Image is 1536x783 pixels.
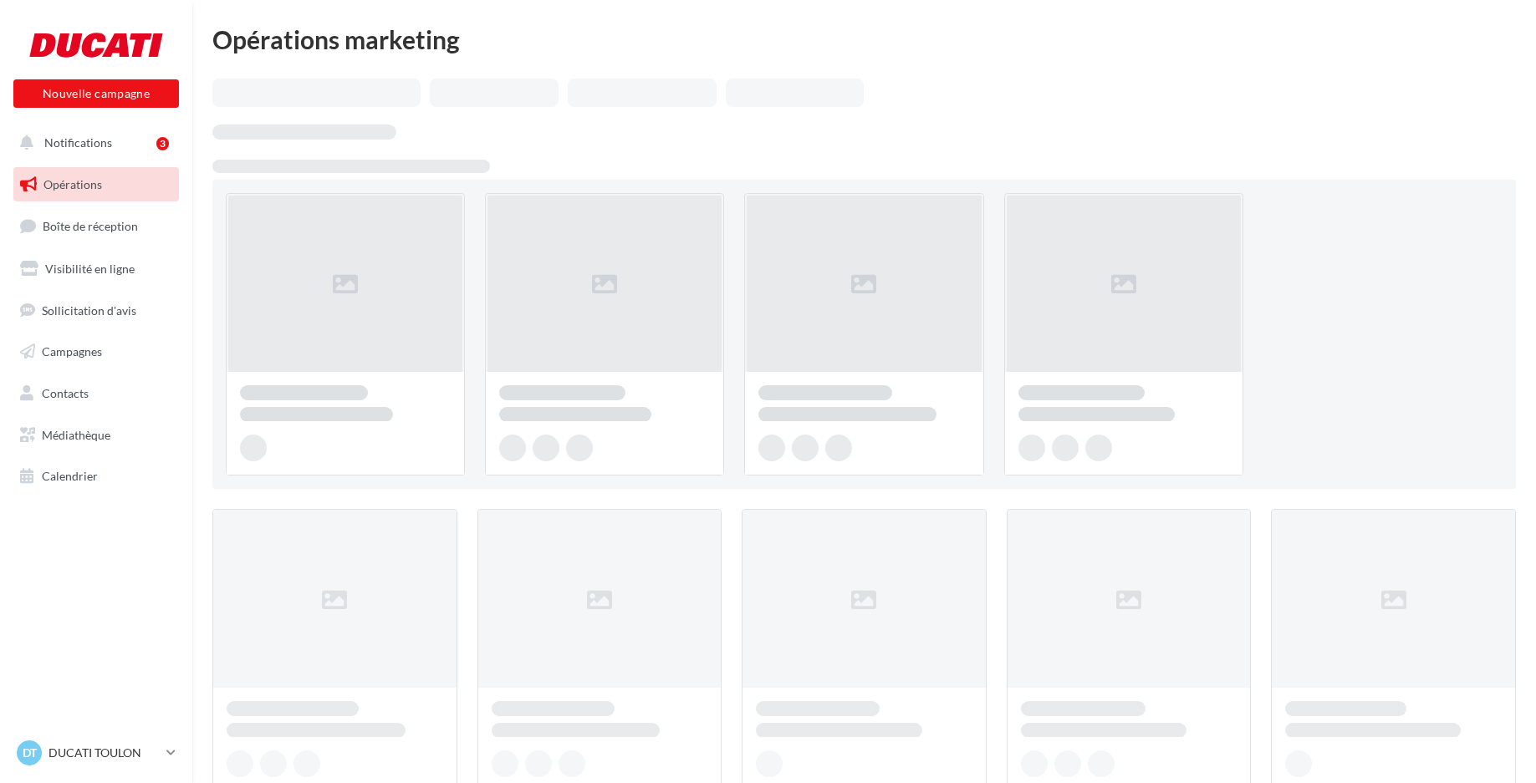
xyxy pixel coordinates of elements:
[42,386,89,400] span: Contacts
[156,137,169,150] div: 3
[10,293,182,328] a: Sollicitation d'avis
[44,135,112,150] span: Notifications
[42,428,110,442] span: Médiathèque
[42,344,102,358] span: Campagnes
[10,252,182,287] a: Visibilité en ligne
[10,208,182,244] a: Boîte de réception
[10,334,182,369] a: Campagnes
[10,125,176,160] button: Notifications 3
[212,27,1516,52] div: Opérations marketing
[43,219,138,233] span: Boîte de réception
[13,79,179,108] button: Nouvelle campagne
[10,376,182,411] a: Contacts
[10,459,182,494] a: Calendrier
[10,167,182,202] a: Opérations
[43,177,102,191] span: Opérations
[42,469,98,483] span: Calendrier
[10,418,182,453] a: Médiathèque
[23,745,37,761] span: DT
[13,737,179,769] a: DT DUCATI TOULON
[42,303,136,317] span: Sollicitation d'avis
[45,262,135,276] span: Visibilité en ligne
[48,745,160,761] p: DUCATI TOULON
